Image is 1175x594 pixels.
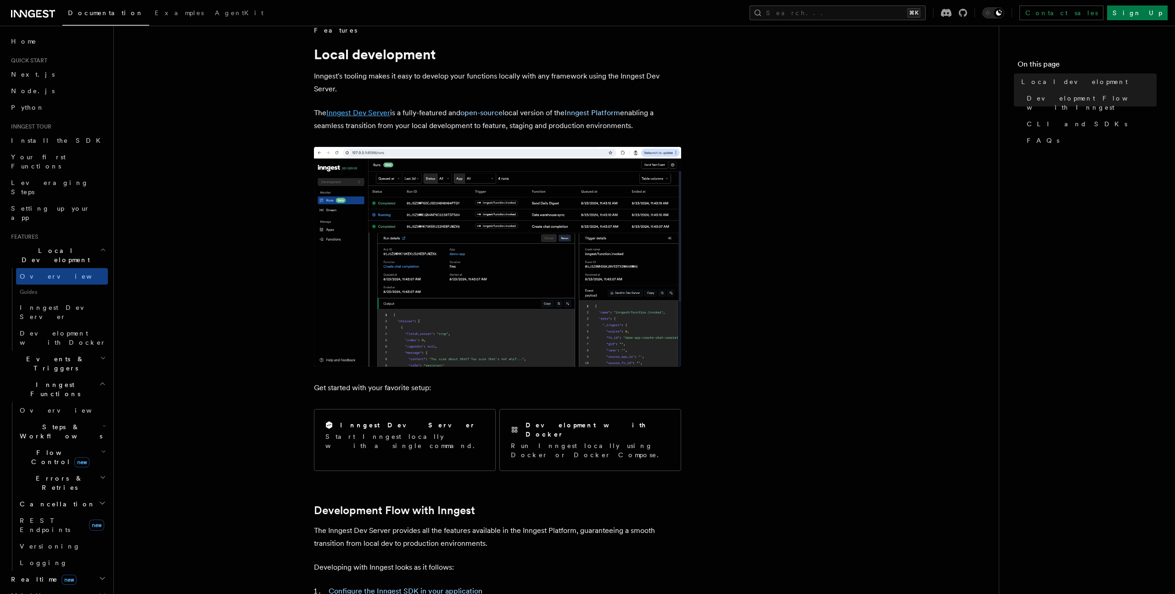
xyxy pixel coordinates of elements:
[1023,90,1157,116] a: Development Flow with Inngest
[7,233,38,241] span: Features
[20,273,114,280] span: Overview
[1018,59,1157,73] h4: On this page
[511,441,670,460] p: Run Inngest locally using Docker or Docker Compose.
[11,87,55,95] span: Node.js
[7,33,108,50] a: Home
[11,104,45,111] span: Python
[11,153,66,170] span: Your first Functions
[155,9,204,17] span: Examples
[20,543,80,550] span: Versioning
[16,496,108,512] button: Cancellation
[565,108,620,117] a: Inngest Platform
[74,457,90,467] span: new
[314,26,357,35] span: Features
[16,474,100,492] span: Errors & Retries
[7,402,108,571] div: Inngest Functions
[326,108,390,117] a: Inngest Dev Server
[7,57,47,64] span: Quick start
[325,432,484,450] p: Start Inngest locally with a single command.
[1021,77,1128,86] span: Local development
[20,407,114,414] span: Overview
[7,174,108,200] a: Leveraging Steps
[1018,73,1157,90] a: Local development
[314,381,681,394] p: Get started with your favorite setup:
[1027,94,1157,112] span: Development Flow with Inngest
[7,354,100,373] span: Events & Triggers
[1107,6,1168,20] a: Sign Up
[982,7,1004,18] button: Toggle dark mode
[314,106,681,132] p: The is a fully-featured and local version of the enabling a seamless transition from your local d...
[7,571,108,588] button: Realtimenew
[526,420,670,439] h2: Development with Docker
[11,37,37,46] span: Home
[20,517,70,533] span: REST Endpoints
[460,108,503,117] a: open-source
[11,71,55,78] span: Next.js
[16,555,108,571] a: Logging
[1023,132,1157,149] a: FAQs
[750,6,926,20] button: Search...⌘K
[11,179,89,196] span: Leveraging Steps
[16,538,108,555] a: Versioning
[1019,6,1103,20] a: Contact sales
[7,200,108,226] a: Setting up your app
[7,246,100,264] span: Local Development
[16,499,95,509] span: Cancellation
[16,285,108,299] span: Guides
[7,99,108,116] a: Python
[16,419,108,444] button: Steps & Workflows
[16,512,108,538] a: REST Endpointsnew
[314,147,681,367] img: The Inngest Dev Server on the Functions page
[7,149,108,174] a: Your first Functions
[7,123,51,130] span: Inngest tour
[16,299,108,325] a: Inngest Dev Server
[68,9,144,17] span: Documentation
[314,504,475,517] a: Development Flow with Inngest
[16,325,108,351] a: Development with Docker
[16,402,108,419] a: Overview
[16,444,108,470] button: Flow Controlnew
[7,351,108,376] button: Events & Triggers
[7,376,108,402] button: Inngest Functions
[16,470,108,496] button: Errors & Retries
[314,46,681,62] h1: Local development
[1027,119,1127,129] span: CLI and SDKs
[340,420,476,430] h2: Inngest Dev Server
[62,575,77,585] span: new
[16,448,101,466] span: Flow Control
[62,3,149,26] a: Documentation
[11,137,106,144] span: Install the SDK
[20,304,98,320] span: Inngest Dev Server
[16,422,102,441] span: Steps & Workflows
[7,132,108,149] a: Install the SDK
[7,575,77,584] span: Realtime
[7,380,99,398] span: Inngest Functions
[1027,136,1059,145] span: FAQs
[907,8,920,17] kbd: ⌘K
[7,242,108,268] button: Local Development
[149,3,209,25] a: Examples
[7,66,108,83] a: Next.js
[16,268,108,285] a: Overview
[7,83,108,99] a: Node.js
[209,3,269,25] a: AgentKit
[7,268,108,351] div: Local Development
[11,205,90,221] span: Setting up your app
[499,409,681,471] a: Development with DockerRun Inngest locally using Docker or Docker Compose.
[314,524,681,550] p: The Inngest Dev Server provides all the features available in the Inngest Platform, guaranteeing ...
[20,330,106,346] span: Development with Docker
[20,559,67,566] span: Logging
[314,561,681,574] p: Developing with Inngest looks as it follows:
[314,409,496,471] a: Inngest Dev ServerStart Inngest locally with a single command.
[314,70,681,95] p: Inngest's tooling makes it easy to develop your functions locally with any framework using the In...
[89,520,104,531] span: new
[215,9,263,17] span: AgentKit
[1023,116,1157,132] a: CLI and SDKs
